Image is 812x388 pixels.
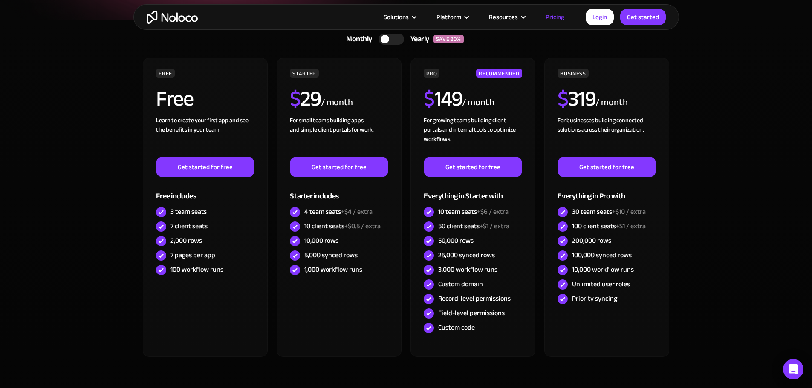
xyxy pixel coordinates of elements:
div: Priority syncing [572,294,617,303]
div: Everything in Pro with [558,177,656,205]
div: SAVE 20% [433,35,464,43]
div: / month [595,96,627,109]
div: Resources [489,11,518,23]
div: 50,000 rows [438,236,474,245]
div: Solutions [384,11,409,23]
a: Login [586,9,614,25]
div: 10,000 workflow runs [572,265,634,274]
a: Get started for free [558,157,656,177]
div: / month [321,96,353,109]
div: Platform [426,11,478,23]
h2: 319 [558,88,595,109]
div: Resources [478,11,535,23]
a: Get started [620,9,666,25]
div: 7 client seats [170,221,208,231]
div: Record-level permissions [438,294,511,303]
div: 25,000 synced rows [438,250,495,260]
a: Get started for free [156,157,254,177]
div: 5,000 synced rows [304,250,358,260]
div: 7 pages per app [170,250,215,260]
div: 2,000 rows [170,236,202,245]
div: Free includes [156,177,254,205]
div: Platform [436,11,461,23]
div: Custom code [438,323,475,332]
div: Open Intercom Messenger [783,359,803,379]
div: 3 team seats [170,207,207,216]
div: 4 team seats [304,207,373,216]
div: 3,000 workflow runs [438,265,497,274]
div: Custom domain [438,279,483,289]
h2: 149 [424,88,462,109]
span: $ [558,79,568,119]
div: For small teams building apps and simple client portals for work. ‍ [290,116,388,157]
a: Pricing [535,11,575,23]
div: Yearly [404,33,433,46]
div: 10,000 rows [304,236,338,245]
span: +$1 / extra [480,220,509,233]
div: 1,000 workflow runs [304,265,362,274]
div: BUSINESS [558,69,588,78]
span: $ [290,79,301,119]
span: +$6 / extra [477,205,509,218]
div: 100,000 synced rows [572,250,632,260]
span: +$1 / extra [616,220,646,233]
div: 10 client seats [304,221,381,231]
h2: Free [156,88,193,109]
div: For growing teams building client portals and internal tools to optimize workflows. [424,116,522,157]
span: +$4 / extra [341,205,373,218]
div: 100 workflow runs [170,265,223,274]
a: Get started for free [290,157,388,177]
div: Monthly [335,33,379,46]
span: +$10 / extra [612,205,646,218]
div: FREE [156,69,175,78]
div: For businesses building connected solutions across their organization. ‍ [558,116,656,157]
div: 50 client seats [438,221,509,231]
div: Learn to create your first app and see the benefits in your team ‍ [156,116,254,157]
div: Starter includes [290,177,388,205]
a: home [147,11,198,24]
span: $ [424,79,434,119]
div: 200,000 rows [572,236,611,245]
div: Solutions [373,11,426,23]
span: +$0.5 / extra [344,220,381,233]
div: Field-level permissions [438,308,505,318]
a: Get started for free [424,157,522,177]
div: PRO [424,69,439,78]
div: 10 team seats [438,207,509,216]
div: STARTER [290,69,318,78]
h2: 29 [290,88,321,109]
div: / month [462,96,494,109]
div: Unlimited user roles [572,279,630,289]
div: RECOMMENDED [476,69,522,78]
div: Everything in Starter with [424,177,522,205]
div: 100 client seats [572,221,646,231]
div: 30 team seats [572,207,646,216]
